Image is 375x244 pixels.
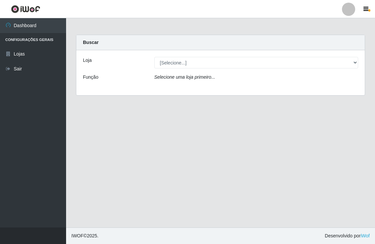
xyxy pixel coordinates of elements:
[83,57,92,64] label: Loja
[11,5,40,13] img: CoreUI Logo
[71,233,84,238] span: IWOF
[83,40,98,45] strong: Buscar
[325,232,370,239] span: Desenvolvido por
[154,74,215,80] i: Selecione uma loja primeiro...
[83,74,98,81] label: Função
[360,233,370,238] a: iWof
[71,232,98,239] span: © 2025 .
